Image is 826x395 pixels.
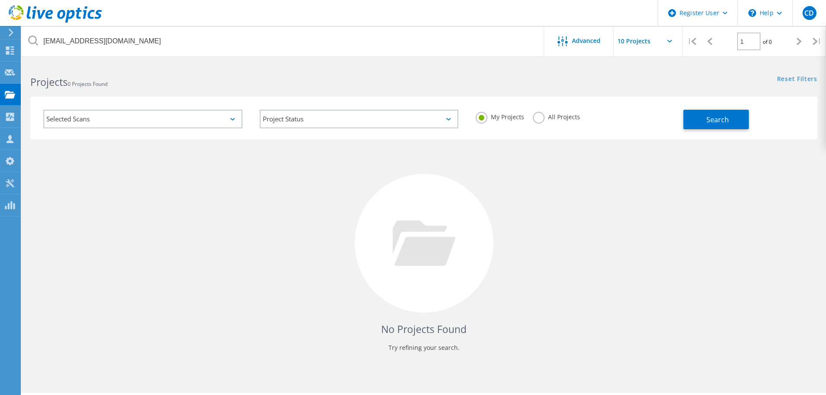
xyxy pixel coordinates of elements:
[39,341,809,355] p: Try refining your search.
[808,26,826,57] div: |
[260,110,459,128] div: Project Status
[476,112,524,120] label: My Projects
[683,110,749,129] button: Search
[777,76,817,83] a: Reset Filters
[572,38,601,44] span: Advanced
[683,26,701,57] div: |
[533,112,580,120] label: All Projects
[763,38,772,46] span: of 0
[30,75,68,89] b: Projects
[39,322,809,336] h4: No Projects Found
[706,115,729,124] span: Search
[22,26,545,56] input: Search projects by name, owner, ID, company, etc
[43,110,242,128] div: Selected Scans
[68,80,108,88] span: 0 Projects Found
[9,18,102,24] a: Live Optics Dashboard
[804,10,814,16] span: CD
[748,9,756,17] svg: \n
